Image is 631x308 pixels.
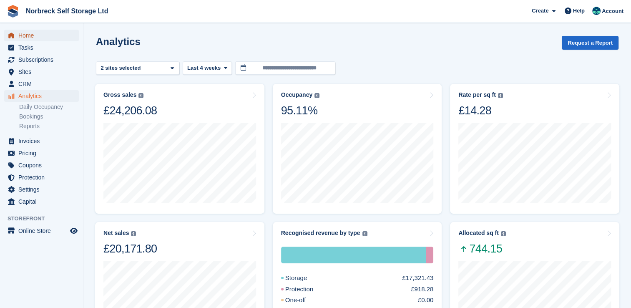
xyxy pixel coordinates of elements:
h2: Analytics [96,36,141,47]
a: Norbreck Self Storage Ltd [23,4,111,18]
span: 744.15 [458,242,505,256]
span: Invoices [18,135,68,147]
img: icon-info-grey-7440780725fd019a000dd9b08b2336e03edf1995a4989e88bcd33f0948082b44.svg [362,231,367,236]
span: Tasks [18,42,68,53]
span: Home [18,30,68,41]
a: menu [4,172,79,183]
div: Storage [281,247,426,263]
div: Rate per sq ft [458,91,495,98]
span: Sites [18,66,68,78]
button: Last 4 weeks [183,61,232,75]
span: Create [532,7,548,15]
div: Protection [426,247,433,263]
img: icon-info-grey-7440780725fd019a000dd9b08b2336e03edf1995a4989e88bcd33f0948082b44.svg [131,231,136,236]
a: menu [4,147,79,159]
div: Allocated sq ft [458,230,498,237]
img: Sally King [592,7,601,15]
div: £17,321.43 [402,273,433,283]
div: £24,206.08 [103,104,157,118]
button: Request a Report [562,36,618,50]
span: Protection [18,172,68,183]
span: Analytics [18,90,68,102]
a: menu [4,196,79,207]
div: One-off [281,295,326,305]
a: menu [4,42,79,53]
a: menu [4,66,79,78]
span: Pricing [18,147,68,159]
span: Subscriptions [18,54,68,66]
a: Preview store [69,226,79,236]
div: £918.28 [411,285,433,294]
div: Recognised revenue by type [281,230,360,237]
a: menu [4,90,79,102]
a: menu [4,54,79,66]
div: 95.11% [281,104,319,118]
span: Capital [18,196,68,207]
div: 2 sites selected [99,64,144,72]
span: Help [573,7,585,15]
span: Coupons [18,159,68,171]
a: menu [4,30,79,41]
span: Last 4 weeks [187,64,221,72]
a: menu [4,225,79,237]
a: Bookings [19,113,79,121]
a: Daily Occupancy [19,103,79,111]
div: £0.00 [418,295,434,305]
div: Occupancy [281,91,312,98]
a: menu [4,184,79,195]
a: menu [4,159,79,171]
img: icon-info-grey-7440780725fd019a000dd9b08b2336e03edf1995a4989e88bcd33f0948082b44.svg [314,93,319,98]
span: Settings [18,184,68,195]
img: icon-info-grey-7440780725fd019a000dd9b08b2336e03edf1995a4989e88bcd33f0948082b44.svg [501,231,506,236]
div: Gross sales [103,91,136,98]
img: icon-info-grey-7440780725fd019a000dd9b08b2336e03edf1995a4989e88bcd33f0948082b44.svg [138,93,143,98]
div: Net sales [103,230,129,237]
div: Protection [281,285,334,294]
span: CRM [18,78,68,90]
div: £20,171.80 [103,242,157,256]
span: Online Store [18,225,68,237]
span: Account [602,7,623,15]
a: menu [4,135,79,147]
img: icon-info-grey-7440780725fd019a000dd9b08b2336e03edf1995a4989e88bcd33f0948082b44.svg [498,93,503,98]
div: £14.28 [458,104,503,118]
span: Storefront [8,215,83,223]
a: Reports [19,122,79,130]
a: menu [4,78,79,90]
div: Storage [281,273,327,283]
img: stora-icon-8386f47178a22dfd0bd8f6a31ec36ba5ce8667c1dd55bd0f319d3a0aa187defe.svg [7,5,19,18]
